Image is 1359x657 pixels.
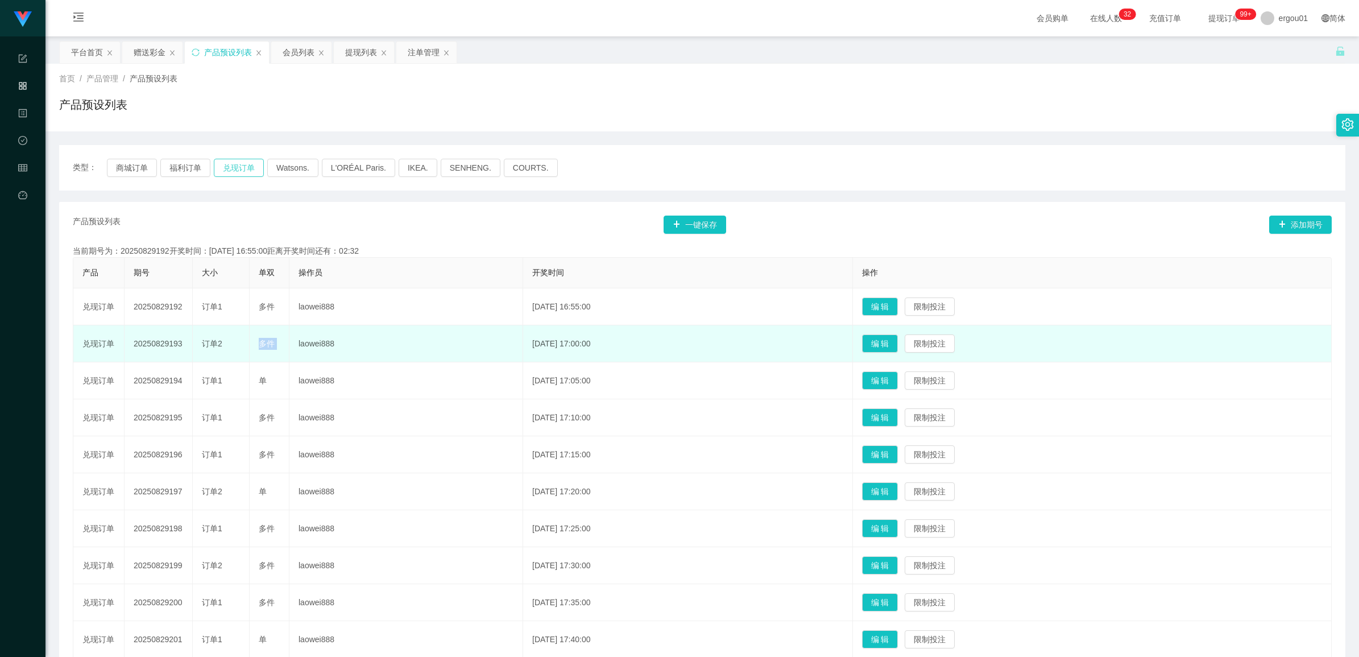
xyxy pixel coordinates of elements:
[905,482,955,501] button: 限制投注
[73,216,121,234] span: 产品预设列表
[523,510,853,547] td: [DATE] 17:25:00
[523,288,853,325] td: [DATE] 16:55:00
[18,76,27,99] i: 图标: appstore-o
[289,436,523,473] td: laowei888
[80,74,82,83] span: /
[905,593,955,611] button: 限制投注
[322,159,395,177] button: L'ORÉAL Paris.
[123,74,125,83] span: /
[523,325,853,362] td: [DATE] 17:00:00
[905,371,955,390] button: 限制投注
[289,399,523,436] td: laowei888
[130,74,177,83] span: 产品预设列表
[202,413,222,422] span: 订单1
[905,297,955,316] button: 限制投注
[1084,14,1128,22] span: 在线人数
[443,49,450,56] i: 图标: close
[169,49,176,56] i: 图标: close
[523,473,853,510] td: [DATE] 17:20:00
[202,524,222,533] span: 订单1
[202,561,222,570] span: 订单2
[862,556,898,575] button: 编 辑
[86,74,118,83] span: 产品管理
[59,1,98,37] i: 图标: menu-unfold
[73,510,125,547] td: 兑现订单
[73,288,125,325] td: 兑现订单
[125,399,193,436] td: 20250829195
[214,159,264,177] button: 兑现订单
[905,556,955,575] button: 限制投注
[862,268,878,277] span: 操作
[73,584,125,621] td: 兑现订单
[106,49,113,56] i: 图标: close
[59,96,127,113] h1: 产品预设列表
[18,82,27,183] span: 产品管理
[259,450,275,459] span: 多件
[259,487,267,496] span: 单
[289,510,523,547] td: laowei888
[125,584,193,621] td: 20250829200
[1119,9,1136,20] sup: 32
[862,371,898,390] button: 编 辑
[523,584,853,621] td: [DATE] 17:35:00
[134,268,150,277] span: 期号
[905,408,955,427] button: 限制投注
[14,11,32,27] img: logo.9652507e.png
[18,104,27,126] i: 图标: profile
[289,325,523,362] td: laowei888
[862,519,898,538] button: 编 辑
[289,584,523,621] td: laowei888
[18,131,27,154] i: 图标: check-circle-o
[71,42,103,63] div: 平台首页
[73,245,1332,257] div: 当前期号为：20250829192开奖时间：[DATE] 16:55:00距离开奖时间还有：02:32
[18,164,27,265] span: 会员管理
[1269,216,1332,234] button: 图标: plus添加期号
[160,159,210,177] button: 福利订单
[532,268,564,277] span: 开奖时间
[202,268,218,277] span: 大小
[259,339,275,348] span: 多件
[1235,9,1256,20] sup: 1016
[125,325,193,362] td: 20250829193
[408,42,440,63] div: 注单管理
[134,42,165,63] div: 赠送彩金
[202,450,222,459] span: 订单1
[380,49,387,56] i: 图标: close
[125,473,193,510] td: 20250829197
[523,436,853,473] td: [DATE] 17:15:00
[73,399,125,436] td: 兑现订单
[259,598,275,607] span: 多件
[664,216,726,234] button: 图标: plus一键保存
[259,635,267,644] span: 单
[523,547,853,584] td: [DATE] 17:30:00
[73,547,125,584] td: 兑现订单
[18,55,27,156] span: 系统配置
[259,413,275,422] span: 多件
[862,482,898,501] button: 编 辑
[107,159,157,177] button: 商城订单
[1341,118,1354,131] i: 图标: setting
[18,49,27,72] i: 图标: form
[18,184,27,299] a: 图标: dashboard平台首页
[267,159,318,177] button: Watsons.
[1321,14,1329,22] i: 图标: global
[905,445,955,464] button: 限制投注
[318,49,325,56] i: 图标: close
[125,362,193,399] td: 20250829194
[73,473,125,510] td: 兑现订单
[125,510,193,547] td: 20250829198
[202,635,222,644] span: 订单1
[259,268,275,277] span: 单双
[905,519,955,538] button: 限制投注
[862,334,898,353] button: 编 辑
[18,158,27,181] i: 图标: table
[18,109,27,210] span: 内容中心
[18,137,27,238] span: 数据中心
[73,325,125,362] td: 兑现订单
[862,630,898,648] button: 编 辑
[862,297,898,316] button: 编 辑
[82,268,98,277] span: 产品
[259,524,275,533] span: 多件
[125,288,193,325] td: 20250829192
[905,630,955,648] button: 限制投注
